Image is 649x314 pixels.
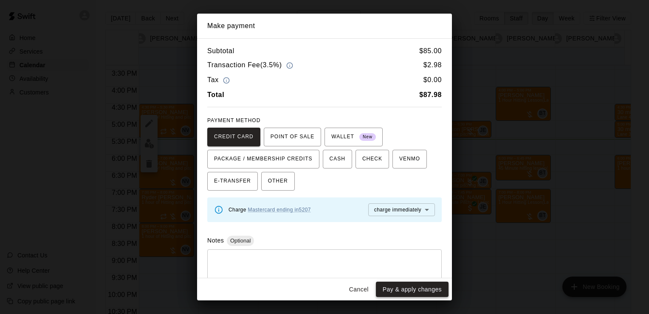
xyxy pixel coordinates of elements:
[392,150,427,168] button: VENMO
[359,131,376,143] span: New
[423,60,442,71] h6: $ 2.98
[227,237,254,244] span: Optional
[214,152,313,166] span: PACKAGE / MEMBERSHIP CREDITS
[356,150,389,168] button: CHECK
[331,130,376,144] span: WALLET
[324,128,383,146] button: WALLET New
[271,130,314,144] span: POINT OF SALE
[207,91,224,98] b: Total
[362,152,382,166] span: CHECK
[207,150,319,168] button: PACKAGE / MEMBERSHIP CREDITS
[268,174,288,188] span: OTHER
[345,282,372,297] button: Cancel
[248,207,311,213] a: Mastercard ending in 5207
[214,130,254,144] span: CREDIT CARD
[207,128,260,146] button: CREDIT CARD
[207,172,258,191] button: E-TRANSFER
[419,46,442,57] h6: $ 85.00
[214,174,251,188] span: E-TRANSFER
[264,128,321,146] button: POINT OF SALE
[261,172,295,191] button: OTHER
[207,237,224,244] label: Notes
[323,150,352,168] button: CASH
[207,117,260,123] span: PAYMENT METHOD
[330,152,345,166] span: CASH
[197,14,452,38] h2: Make payment
[419,91,442,98] b: $ 87.98
[229,207,311,213] span: Charge
[207,74,232,86] h6: Tax
[207,60,295,71] h6: Transaction Fee ( 3.5% )
[399,152,420,166] span: VENMO
[374,207,421,213] span: charge immediately
[423,74,442,86] h6: $ 0.00
[207,46,234,57] h6: Subtotal
[376,282,449,297] button: Pay & apply changes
